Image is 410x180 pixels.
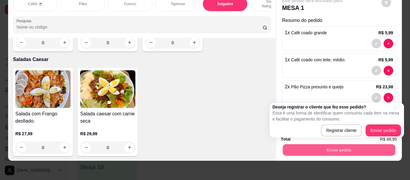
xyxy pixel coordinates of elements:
[291,30,327,35] span: Café coado grande
[282,17,396,24] p: Resumo do pedido
[81,143,91,152] button: decrease-product-quantity
[217,2,233,6] p: Salgados
[15,131,71,137] p: R$ 27,99
[372,66,381,75] button: decrease-product-quantity
[13,56,271,63] p: Saladas Caesar
[285,83,344,90] p: 2 x
[366,124,401,136] button: Enviar pedido
[124,2,137,6] p: Cuscuz.
[80,131,135,137] p: R$ 29,99
[60,38,69,47] button: increase-product-quantity
[378,30,393,36] p: R$ 5,99
[146,38,156,47] button: decrease-product-quantity
[285,56,346,63] p: 1 x
[384,93,393,102] button: decrease-product-quantity
[79,2,87,6] p: Pães
[321,124,362,136] button: Registrar cliente
[378,57,393,63] p: R$ 5,99
[291,57,345,62] span: Café coado com leite, médio.
[28,2,43,6] p: Cafés ☕
[281,137,291,142] strong: Total
[372,39,381,48] button: decrease-product-quantity
[189,38,199,47] button: increase-product-quantity
[291,84,343,89] span: Pão Pizza presunto e queijo
[125,143,134,152] button: increase-product-quantity
[273,110,401,122] p: Essa é uma forma de identificar quem consumiu cada item na mesa e facilitar o pagamento do consumo.
[17,38,26,47] button: decrease-product-quantity
[80,110,135,125] h4: Salada caesar com carne seca
[17,24,263,30] input: Pesquisa
[17,143,26,152] button: decrease-product-quantity
[125,38,134,47] button: increase-product-quantity
[80,70,135,108] img: product-image
[282,144,395,156] button: Enviar pedido
[384,66,393,75] button: decrease-product-quantity
[15,110,71,125] h4: Salada com Frango desfiado.
[171,2,185,6] p: Tapiocas
[372,93,381,102] button: decrease-product-quantity
[285,29,327,36] p: 1 x
[282,4,342,12] p: MESA 1
[17,18,33,23] label: Pesquisa
[60,143,69,152] button: increase-product-quantity
[376,84,393,90] p: R$ 23,98
[384,39,393,48] button: decrease-product-quantity
[273,104,401,110] h2: Deseja registrar o cliente que fez esse pedido?
[15,70,71,108] img: product-image
[81,38,91,47] button: decrease-product-quantity
[380,136,397,142] span: R$ 48,95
